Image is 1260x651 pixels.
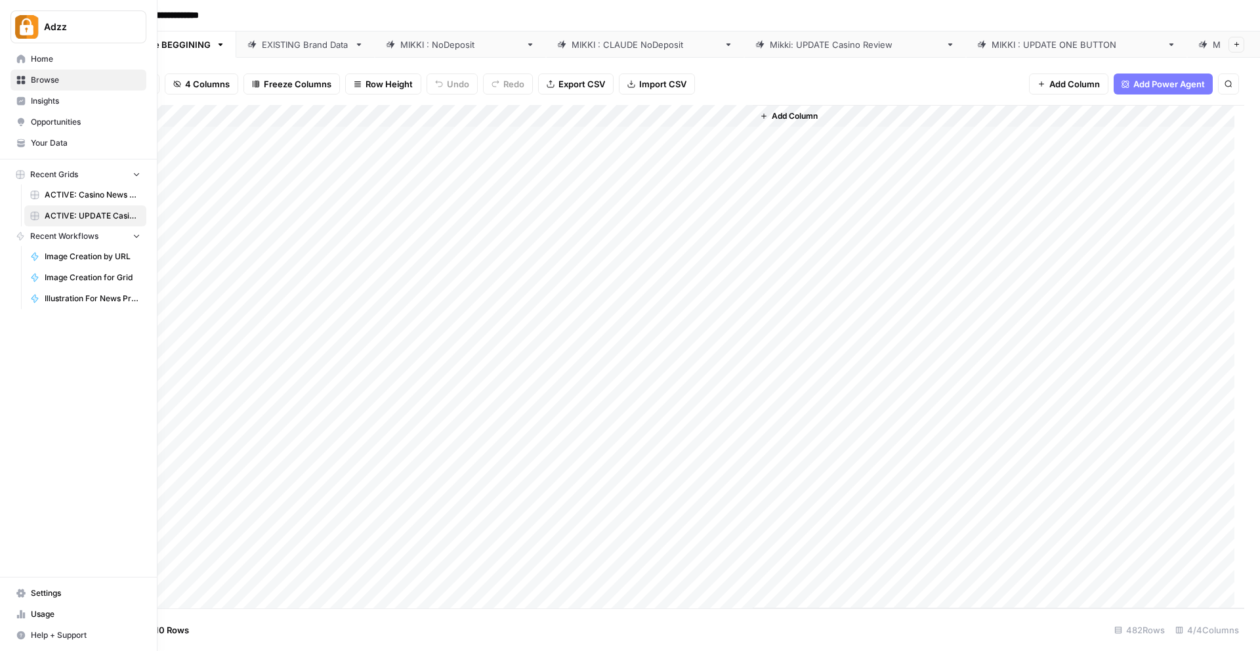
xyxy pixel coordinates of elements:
[744,31,966,58] a: [PERSON_NAME]: UPDATE Casino Review
[366,77,413,91] span: Row Height
[1133,77,1205,91] span: Add Power Agent
[10,10,146,43] button: Workspace: Adzz
[262,38,349,51] div: EXISTING Brand Data
[10,133,146,154] a: Your Data
[345,73,421,94] button: Row Height
[31,53,140,65] span: Home
[558,77,605,91] span: Export CSV
[31,608,140,620] span: Usage
[24,184,146,205] a: ACTIVE: Casino News Grid
[15,15,39,39] img: Adzz Logo
[447,77,469,91] span: Undo
[427,73,478,94] button: Undo
[1109,619,1170,640] div: 482 Rows
[165,73,238,94] button: 4 Columns
[44,20,123,33] span: Adzz
[45,189,140,201] span: ACTIVE: Casino News Grid
[10,226,146,246] button: Recent Workflows
[538,73,614,94] button: Export CSV
[10,70,146,91] a: Browse
[10,91,146,112] a: Insights
[503,77,524,91] span: Redo
[375,31,546,58] a: [PERSON_NAME] : NoDeposit
[10,625,146,646] button: Help + Support
[31,74,140,86] span: Browse
[1114,73,1213,94] button: Add Power Agent
[546,31,744,58] a: [PERSON_NAME] : [PERSON_NAME]
[10,112,146,133] a: Opportunities
[10,49,146,70] a: Home
[31,116,140,128] span: Opportunities
[45,210,140,222] span: ACTIVE: UPDATE Casino Reviews
[30,169,78,180] span: Recent Grids
[45,251,140,262] span: Image Creation by URL
[31,95,140,107] span: Insights
[10,583,146,604] a: Settings
[31,137,140,149] span: Your Data
[1029,73,1108,94] button: Add Column
[136,623,189,637] span: Add 10 Rows
[400,38,520,51] div: [PERSON_NAME] : NoDeposit
[772,110,818,122] span: Add Column
[264,77,331,91] span: Freeze Columns
[639,77,686,91] span: Import CSV
[24,246,146,267] a: Image Creation by URL
[966,31,1187,58] a: [PERSON_NAME] : UPDATE ONE BUTTON
[992,38,1162,51] div: [PERSON_NAME] : UPDATE ONE BUTTON
[45,293,140,304] span: Illustration For News Prompt
[45,272,140,283] span: Image Creation for Grid
[243,73,340,94] button: Freeze Columns
[619,73,695,94] button: Import CSV
[1170,619,1244,640] div: 4/4 Columns
[10,165,146,184] button: Recent Grids
[24,205,146,226] a: ACTIVE: UPDATE Casino Reviews
[572,38,719,51] div: [PERSON_NAME] : [PERSON_NAME]
[1049,77,1100,91] span: Add Column
[185,77,230,91] span: 4 Columns
[10,604,146,625] a: Usage
[31,629,140,641] span: Help + Support
[236,31,375,58] a: EXISTING Brand Data
[31,587,140,599] span: Settings
[24,267,146,288] a: Image Creation for Grid
[30,230,98,242] span: Recent Workflows
[755,108,823,125] button: Add Column
[770,38,940,51] div: [PERSON_NAME]: UPDATE Casino Review
[483,73,533,94] button: Redo
[24,288,146,309] a: Illustration For News Prompt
